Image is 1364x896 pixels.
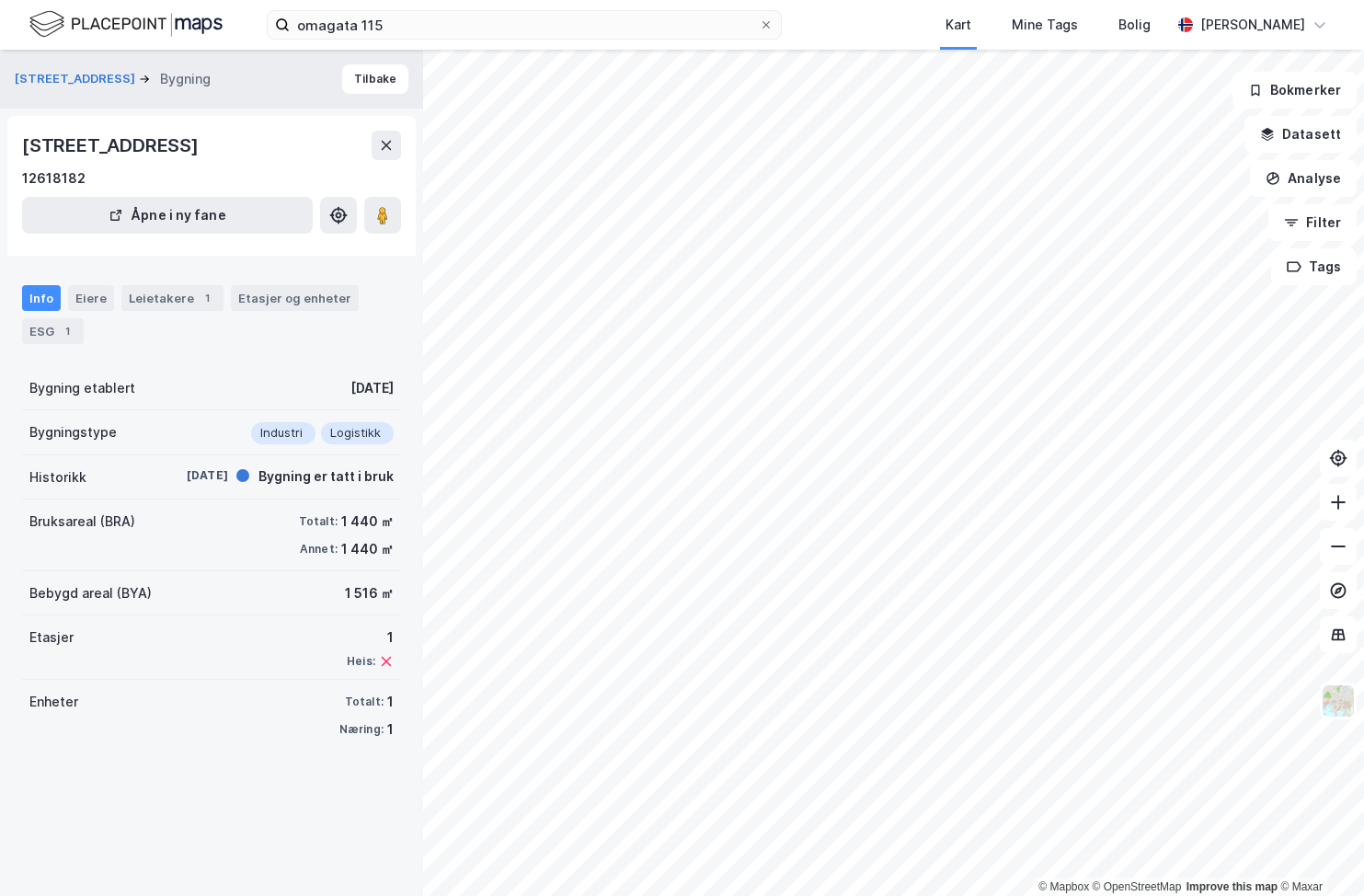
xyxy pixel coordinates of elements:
div: 12618182 [22,167,86,190]
div: Bygningstype [29,421,117,443]
div: [STREET_ADDRESS] [22,131,202,160]
button: Filter [1268,204,1357,241]
div: 1 516 ㎡ [345,582,394,604]
div: [DATE] [350,377,394,399]
div: Kart [946,14,971,36]
div: Totalt: [299,514,338,529]
div: 1 [387,691,394,713]
div: Mine Tags [1012,14,1078,36]
div: ESG [22,318,84,344]
div: [PERSON_NAME] [1200,14,1305,36]
div: Bygning er tatt i bruk [258,465,394,488]
div: Bebygd areal (BYA) [29,582,152,604]
div: Etasjer og enheter [238,290,351,306]
img: logo.f888ab2527a4732fd821a326f86c7f29.svg [29,8,223,40]
div: Bruksareal (BRA) [29,511,135,533]
div: Bygning etablert [29,377,135,399]
div: Totalt: [345,695,384,709]
button: Bokmerker [1232,72,1357,109]
img: Z [1321,683,1356,718]
iframe: Chat Widget [1272,808,1364,896]
button: [STREET_ADDRESS] [15,70,139,88]
div: [DATE] [155,467,228,484]
div: 1 [347,626,394,649]
div: Info [22,285,61,311]
div: Enheter [29,691,78,713]
div: Bolig [1118,14,1151,36]
div: 1 [387,718,394,741]
div: Eiere [68,285,114,311]
button: Åpne i ny fane [22,197,313,234]
div: 1 440 ㎡ [341,538,394,560]
div: Etasjer [29,626,74,649]
div: 1 440 ㎡ [341,511,394,533]
div: 1 [58,322,76,340]
button: Tilbake [342,64,408,94]
div: Historikk [29,466,86,488]
div: Leietakere [121,285,224,311]
div: Annet: [300,542,338,557]
div: 1 [198,289,216,307]
div: Heis: [347,654,375,669]
div: Bygning [160,68,211,90]
a: Mapbox [1038,880,1089,893]
div: Næring: [339,722,384,737]
a: Improve this map [1186,880,1278,893]
button: Datasett [1244,116,1357,153]
a: OpenStreetMap [1093,880,1182,893]
input: Søk på adresse, matrikkel, gårdeiere, leietakere eller personer [290,11,759,39]
button: Analyse [1250,160,1357,197]
button: Tags [1271,248,1357,285]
